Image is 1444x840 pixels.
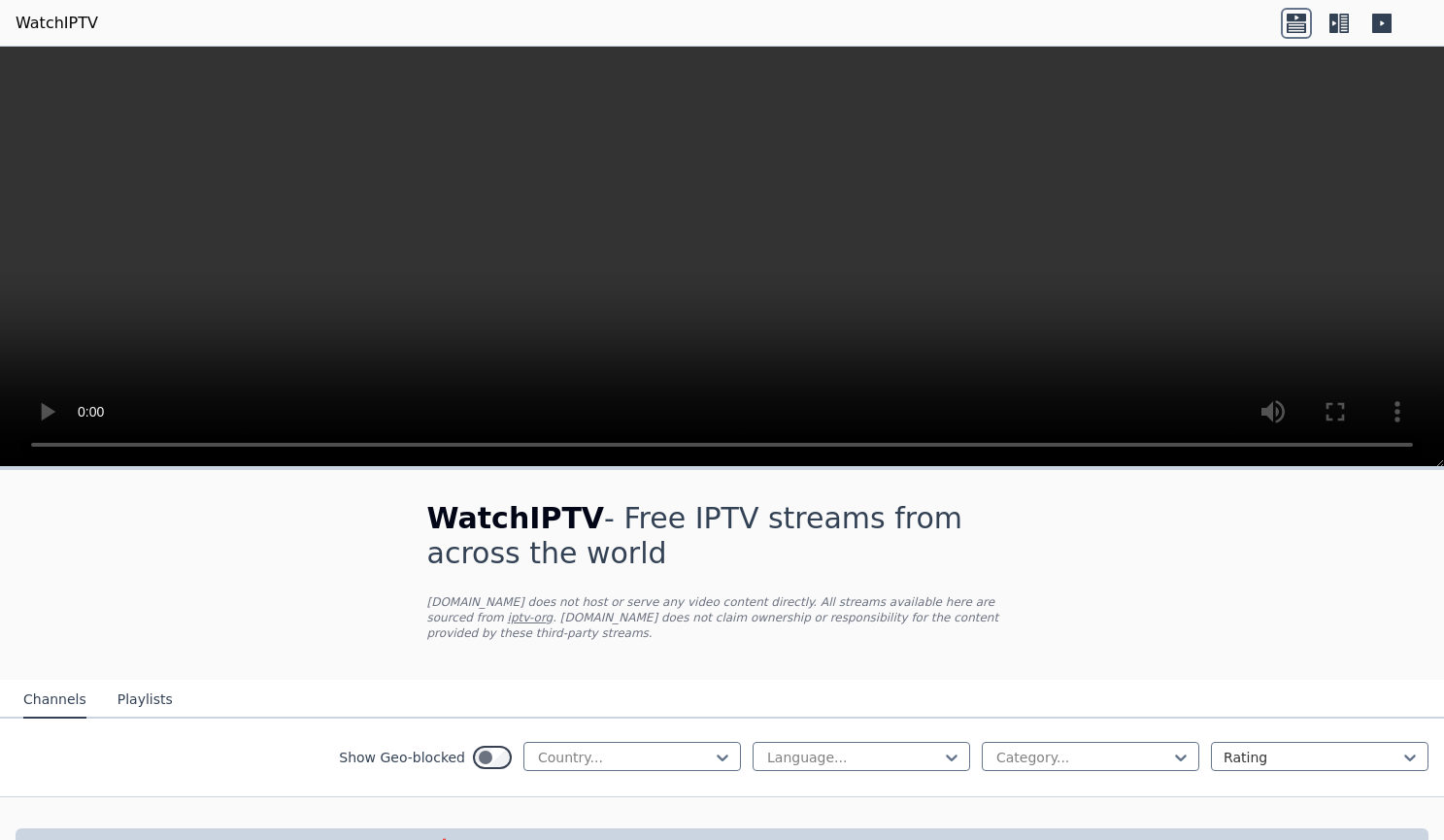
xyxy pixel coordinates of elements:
[508,611,554,624] a: iptv-org
[427,501,1018,571] h1: - Free IPTV streams from across the world
[339,748,465,767] label: Show Geo-blocked
[16,12,98,35] a: WatchIPTV
[427,594,1018,641] p: [DOMAIN_NAME] does not host or serve any video content directly. All streams available here are s...
[118,682,173,719] button: Playlists
[427,501,605,535] span: WatchIPTV
[23,682,86,719] button: Channels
